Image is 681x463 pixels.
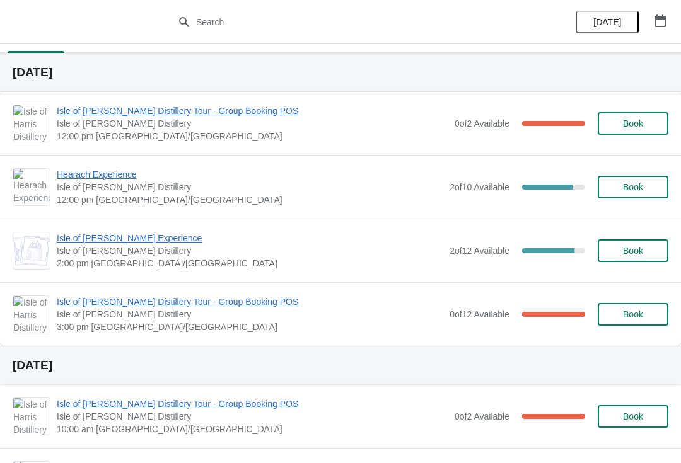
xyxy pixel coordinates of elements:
[450,182,509,192] span: 2 of 10 Available
[57,117,448,130] span: Isle of [PERSON_NAME] Distillery
[57,423,448,435] span: 10:00 am [GEOGRAPHIC_DATA]/[GEOGRAPHIC_DATA]
[13,398,50,435] img: Isle of Harris Distillery Tour - Group Booking POS | Isle of Harris Distillery | 10:00 am Europe/...
[57,168,443,181] span: Hearach Experience
[13,105,50,142] img: Isle of Harris Distillery Tour - Group Booking POS | Isle of Harris Distillery | 12:00 pm Europe/...
[623,118,643,129] span: Book
[57,308,443,321] span: Isle of [PERSON_NAME] Distillery
[13,66,668,79] h2: [DATE]
[623,246,643,256] span: Book
[195,11,511,33] input: Search
[57,397,448,410] span: Isle of [PERSON_NAME] Distillery Tour - Group Booking POS
[598,176,668,198] button: Book
[455,411,509,421] span: 0 of 2 Available
[598,303,668,326] button: Book
[455,118,509,129] span: 0 of 2 Available
[57,321,443,333] span: 3:00 pm [GEOGRAPHIC_DATA]/[GEOGRAPHIC_DATA]
[57,257,443,270] span: 2:00 pm [GEOGRAPHIC_DATA]/[GEOGRAPHIC_DATA]
[576,11,639,33] button: [DATE]
[623,411,643,421] span: Book
[13,296,50,333] img: Isle of Harris Distillery Tour - Group Booking POS | Isle of Harris Distillery | 3:00 pm Europe/L...
[57,193,443,206] span: 12:00 pm [GEOGRAPHIC_DATA]/[GEOGRAPHIC_DATA]
[598,239,668,262] button: Book
[13,236,50,266] img: Isle of Harris Gin Experience | Isle of Harris Distillery | 2:00 pm Europe/London
[57,410,448,423] span: Isle of [PERSON_NAME] Distillery
[57,244,443,257] span: Isle of [PERSON_NAME] Distillery
[57,105,448,117] span: Isle of [PERSON_NAME] Distillery Tour - Group Booking POS
[57,295,443,308] span: Isle of [PERSON_NAME] Distillery Tour - Group Booking POS
[623,309,643,319] span: Book
[598,405,668,428] button: Book
[57,232,443,244] span: Isle of [PERSON_NAME] Experience
[623,182,643,192] span: Book
[450,246,509,256] span: 2 of 12 Available
[57,130,448,142] span: 12:00 pm [GEOGRAPHIC_DATA]/[GEOGRAPHIC_DATA]
[13,359,668,372] h2: [DATE]
[13,169,50,205] img: Hearach Experience | Isle of Harris Distillery | 12:00 pm Europe/London
[598,112,668,135] button: Book
[57,181,443,193] span: Isle of [PERSON_NAME] Distillery
[593,17,621,27] span: [DATE]
[450,309,509,319] span: 0 of 12 Available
